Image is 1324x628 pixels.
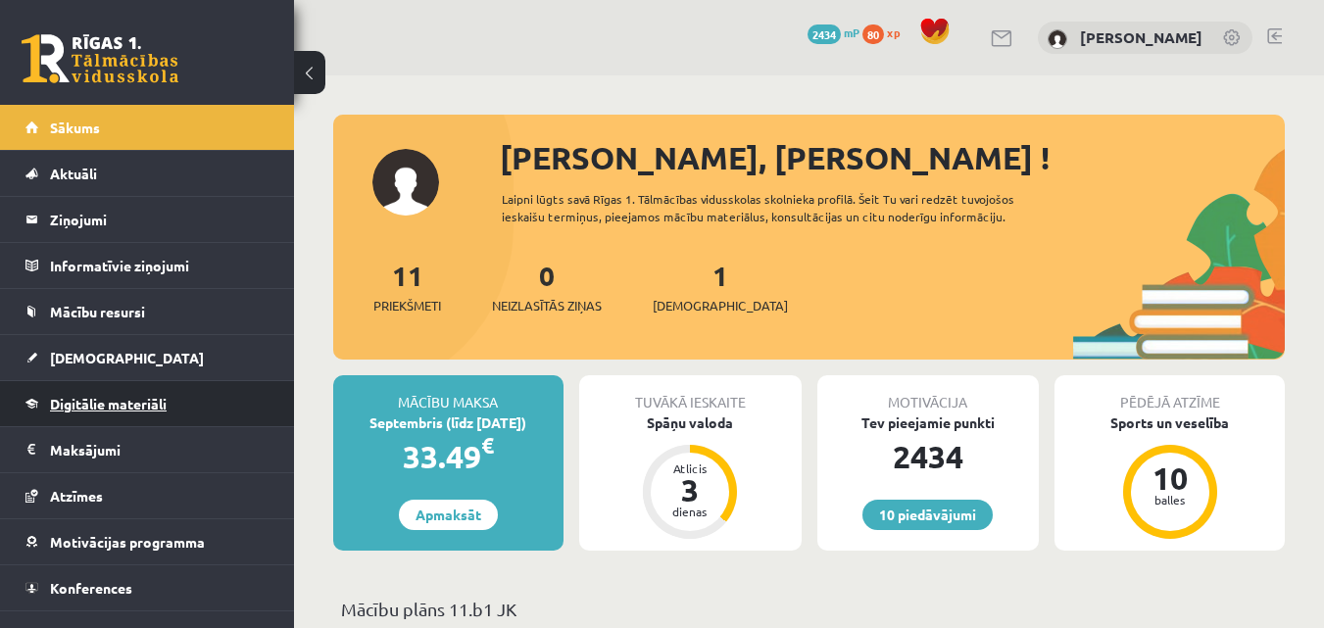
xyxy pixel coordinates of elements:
[333,375,564,412] div: Mācību maksa
[500,134,1285,181] div: [PERSON_NAME], [PERSON_NAME] !
[25,427,270,472] a: Maksājumi
[25,243,270,288] a: Informatīvie ziņojumi
[50,197,270,242] legend: Ziņojumi
[1141,494,1200,506] div: balles
[50,349,204,366] span: [DEMOGRAPHIC_DATA]
[25,565,270,610] a: Konferences
[481,431,494,459] span: €
[25,335,270,380] a: [DEMOGRAPHIC_DATA]
[661,462,719,474] div: Atlicis
[50,243,270,288] legend: Informatīvie ziņojumi
[50,579,132,597] span: Konferences
[817,375,1040,412] div: Motivācija
[25,473,270,518] a: Atzīmes
[25,519,270,564] a: Motivācijas programma
[1054,412,1285,542] a: Sports un veselība 10 balles
[50,165,97,182] span: Aktuāli
[1054,412,1285,433] div: Sports un veselība
[1141,462,1200,494] div: 10
[333,433,564,480] div: 33.49
[862,24,909,40] a: 80 xp
[399,500,498,530] a: Apmaksāt
[1080,27,1202,47] a: [PERSON_NAME]
[1054,375,1285,412] div: Pēdējā atzīme
[862,24,884,44] span: 80
[579,375,802,412] div: Tuvākā ieskaite
[808,24,841,44] span: 2434
[22,34,178,83] a: Rīgas 1. Tālmācības vidusskola
[25,197,270,242] a: Ziņojumi
[887,24,900,40] span: xp
[844,24,859,40] span: mP
[50,533,205,551] span: Motivācijas programma
[1048,29,1067,49] img: Sindija Nora Dedumete
[653,258,788,315] a: 1[DEMOGRAPHIC_DATA]
[492,258,602,315] a: 0Neizlasītās ziņas
[502,190,1073,225] div: Laipni lūgts savā Rīgas 1. Tālmācības vidusskolas skolnieka profilā. Šeit Tu vari redzēt tuvojošo...
[817,433,1040,480] div: 2434
[333,412,564,433] div: Septembris (līdz [DATE])
[50,487,103,505] span: Atzīmes
[50,303,145,320] span: Mācību resursi
[50,427,270,472] legend: Maksājumi
[653,296,788,315] span: [DEMOGRAPHIC_DATA]
[25,151,270,196] a: Aktuāli
[25,105,270,150] a: Sākums
[50,119,100,136] span: Sākums
[579,412,802,433] div: Spāņu valoda
[808,24,859,40] a: 2434 mP
[862,500,993,530] a: 10 piedāvājumi
[661,506,719,517] div: dienas
[373,258,441,315] a: 11Priekšmeti
[50,395,167,412] span: Digitālie materiāli
[341,596,1277,622] p: Mācību plāns 11.b1 JK
[579,412,802,542] a: Spāņu valoda Atlicis 3 dienas
[25,381,270,426] a: Digitālie materiāli
[661,474,719,506] div: 3
[25,289,270,334] a: Mācību resursi
[373,296,441,315] span: Priekšmeti
[817,412,1040,433] div: Tev pieejamie punkti
[492,296,602,315] span: Neizlasītās ziņas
